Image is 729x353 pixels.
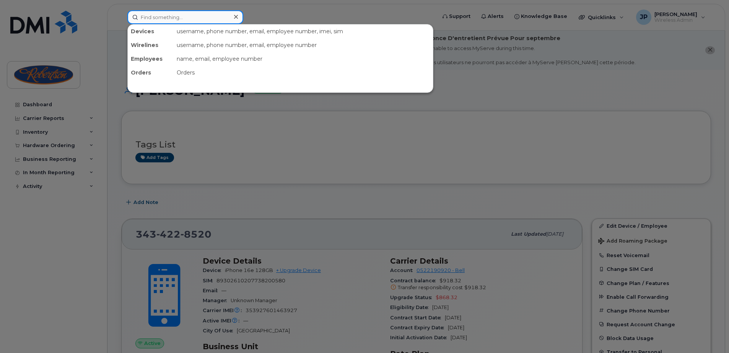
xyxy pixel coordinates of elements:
[174,66,433,79] div: Orders
[128,38,174,52] div: Wirelines
[174,52,433,66] div: name, email, employee number
[128,66,174,79] div: Orders
[174,38,433,52] div: username, phone number, email, employee number
[128,24,174,38] div: Devices
[128,52,174,66] div: Employees
[174,24,433,38] div: username, phone number, email, employee number, imei, sim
